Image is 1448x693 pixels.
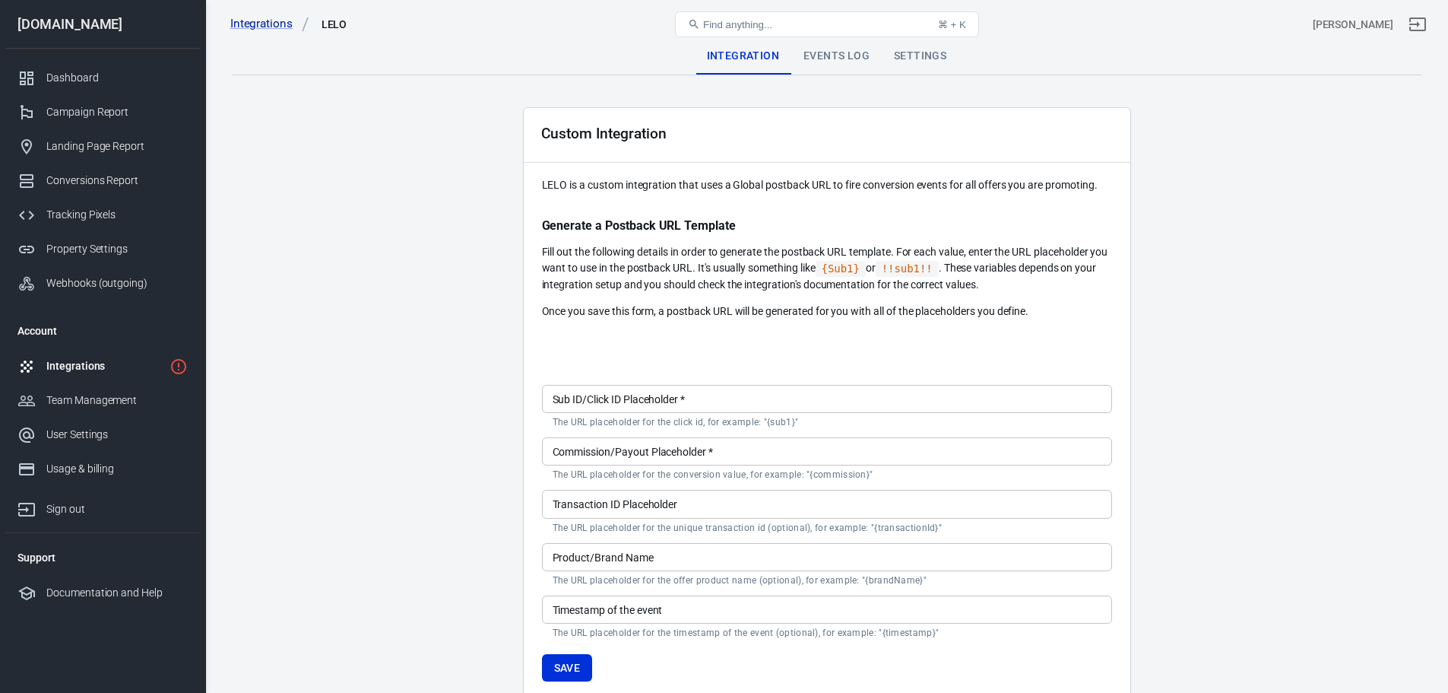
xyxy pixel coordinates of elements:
[46,427,188,443] div: User Settings
[542,385,1112,413] input: {sub1}
[46,207,188,223] div: Tracking Pixels
[46,70,188,86] div: Dashboard
[46,393,188,408] div: Team Management
[541,126,667,141] div: Custom Integration
[542,543,1112,571] input: {brandName}
[542,177,1112,193] p: LELO is a custom integration that uses a Global postback URL to fire conversion events for all of...
[1396,618,1433,655] iframe: Intercom live chat
[46,138,188,154] div: Landing Page Report
[5,539,200,576] li: Support
[5,129,200,164] a: Landing Page Report
[553,574,1101,587] p: The URL placeholder for the offer product name (optional), for example: "{brandName}"
[553,522,1101,534] p: The URL placeholder for the unique transaction id (optional), for example: "{transactionId}"
[5,313,200,349] li: Account
[542,218,1112,234] p: Generate a Postback URL Template
[882,38,958,75] div: Settings
[46,241,188,257] div: Property Settings
[46,173,188,189] div: Conversions Report
[553,627,1101,639] p: The URL placeholder for the timestamp of the event (optional), for example: "{timestamp}"
[542,596,1112,624] input: {timestamp}
[46,461,188,477] div: Usage & billing
[5,418,200,452] a: User Settings
[695,38,791,75] div: Integration
[46,358,163,374] div: Integrations
[5,95,200,129] a: Campaign Report
[5,232,200,266] a: Property Settings
[46,275,188,291] div: Webhooks (outgoing)
[816,261,866,277] code: Click to copy
[46,501,188,517] div: Sign out
[5,198,200,232] a: Tracking Pixels
[553,469,1101,481] p: The URL placeholder for the conversion value, for example: "{commission}"
[5,17,200,31] div: [DOMAIN_NAME]
[553,416,1101,428] p: The URL placeholder for the click id, for example: "{sub1}"
[542,437,1112,466] input: {commission}
[5,452,200,486] a: Usage & billing
[5,164,200,198] a: Conversions Report
[1399,6,1436,43] a: Sign out
[542,490,1112,518] input: {transactionId}
[876,261,939,277] code: Click to copy
[542,244,1112,293] p: Fill out the following details in order to generate the postback URL template. For each value, en...
[675,11,979,37] button: Find anything...⌘ + K
[5,486,200,526] a: Sign out
[5,383,200,418] a: Team Management
[703,19,772,30] span: Find anything...
[46,104,188,120] div: Campaign Report
[5,349,200,383] a: Integrations
[5,266,200,300] a: Webhooks (outgoing)
[542,654,593,682] button: Save
[5,61,200,95] a: Dashboard
[322,17,347,32] div: LELO
[170,358,188,376] svg: 1 networks not verified yet
[791,38,882,75] div: Events Log
[46,585,188,601] div: Documentation and Help
[1313,17,1393,33] div: Account id: ALiREBa8
[230,16,309,32] a: Integrations
[938,19,966,30] div: ⌘ + K
[542,304,1112,319] p: Once you save this form, a postback URL will be generated for you with all of the placeholders yo...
